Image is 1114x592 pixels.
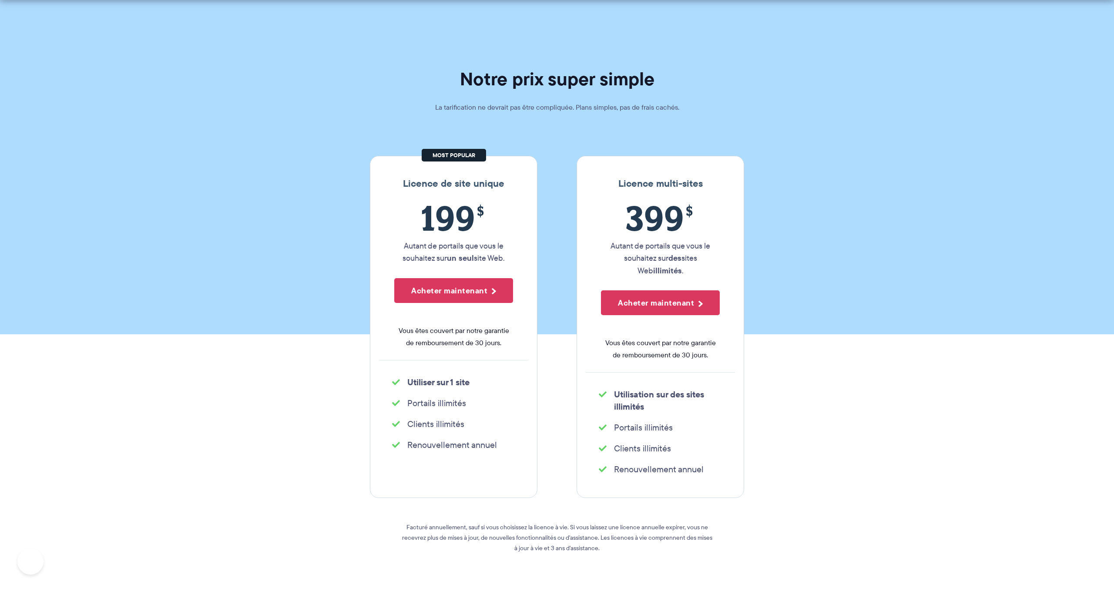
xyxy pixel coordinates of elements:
[586,178,735,189] h3: Licence multi-sites
[426,101,688,114] p: La tarification ne devrait pas être compliquée. Plans simples, pas de frais cachés.
[601,198,720,238] span: 399
[599,463,722,475] li: Renouvellement annuel
[668,252,681,264] strong: des
[394,278,513,303] button: Acheter maintenant
[599,421,722,434] li: Portails illimités
[394,198,513,238] span: 199
[653,265,682,276] strong: illimités
[392,418,515,430] li: Clients illimités
[394,240,513,264] p: Autant de portails que vous le souhaitez sur site Web.
[400,522,714,553] p: Facturé annuellement, sauf si vous choisissez la licence à vie. Si vous laissez une licence annue...
[379,178,528,189] h3: Licence de site unique
[392,439,515,451] li: Renouvellement annuel
[601,240,720,276] p: Autant de portails que vous le souhaitez sur sites Web .
[17,548,44,575] iframe: Basculer l'assistance client
[614,388,704,413] strong: Utilisation sur des sites illimités
[601,337,720,361] span: Vous êtes couvert par notre garantie de remboursement de 30 jours.
[407,376,470,389] strong: Utiliser sur 1 site
[392,397,515,409] li: Portails illimités
[599,442,722,454] li: Clients illimités
[601,290,720,315] button: Acheter maintenant
[447,252,474,264] strong: un seul
[394,325,513,349] span: Vous êtes couvert par notre garantie de remboursement de 30 jours.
